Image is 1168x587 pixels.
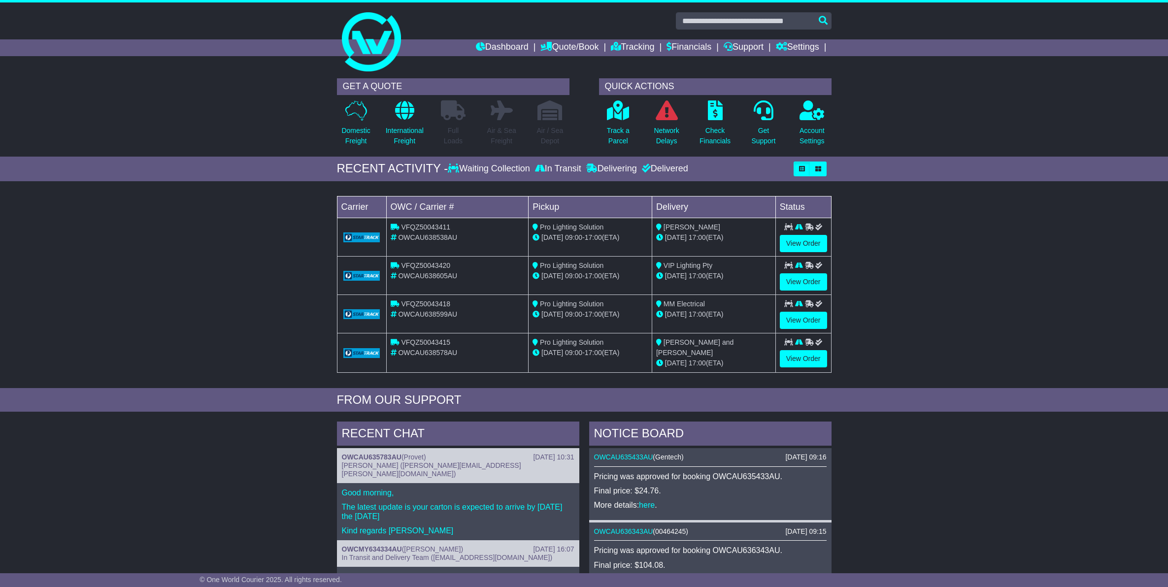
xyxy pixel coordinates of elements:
a: Dashboard [476,39,529,56]
a: Track aParcel [606,100,630,152]
p: Pricing was approved for booking OWCAU635433AU. [594,472,827,481]
div: [DATE] 10:31 [533,453,574,461]
span: 17:00 [689,359,706,367]
div: Delivered [639,163,688,174]
p: Air / Sea Depot [537,126,564,146]
div: (ETA) [656,309,771,320]
p: Network Delays [654,126,679,146]
div: (ETA) [656,271,771,281]
p: Final price: $24.76. [594,486,827,495]
a: here [639,501,655,509]
span: OWCAU638605AU [398,272,457,280]
td: Status [775,196,831,218]
span: [DATE] [665,272,687,280]
span: VFQZ50043415 [401,338,450,346]
span: © One World Courier 2025. All rights reserved. [200,576,342,584]
div: ( ) [594,453,827,461]
span: [DATE] [541,349,563,357]
a: Financials [667,39,711,56]
span: Pro Lighting Solution [540,223,603,231]
div: [DATE] 16:07 [533,545,574,554]
div: ( ) [594,527,827,536]
div: [DATE] 09:15 [785,527,826,536]
img: GetCarrierServiceLogo [343,271,380,281]
p: Check Financials [700,126,731,146]
div: In Transit [533,163,584,174]
a: InternationalFreight [385,100,424,152]
span: [PERSON_NAME] [404,545,461,553]
span: 17:00 [585,272,602,280]
p: Get Support [751,126,775,146]
a: Support [724,39,764,56]
a: DomesticFreight [341,100,370,152]
span: VFQZ50043420 [401,261,450,269]
span: OWCAU638599AU [398,310,457,318]
div: ( ) [342,545,574,554]
span: VIP Lighting Pty [664,261,712,269]
span: Gentech [655,453,681,461]
p: Account Settings [800,126,825,146]
a: View Order [780,235,827,252]
a: AccountSettings [799,100,825,152]
a: Settings [776,39,819,56]
span: 17:00 [689,310,706,318]
span: 09:00 [565,310,582,318]
p: More details: . [594,500,827,510]
span: Pro Lighting Solution [540,300,603,308]
div: RECENT ACTIVITY - [337,162,448,176]
span: 00464245 [655,527,686,535]
div: FROM OUR SUPPORT [337,393,832,407]
p: Hi [PERSON_NAME], [342,572,574,581]
span: Pro Lighting Solution [540,261,603,269]
a: OWCAU635433AU [594,453,653,461]
p: The latest update is your carton is expected to arrive by [DATE] the [DATE] [342,502,574,521]
span: [PERSON_NAME] ([PERSON_NAME][EMAIL_ADDRESS][PERSON_NAME][DOMAIN_NAME]) [342,461,521,478]
p: Kind regards [PERSON_NAME] [342,526,574,535]
img: GetCarrierServiceLogo [343,232,380,242]
p: Final price: $104.08. [594,560,827,570]
span: 17:00 [689,233,706,241]
span: Provet [404,453,424,461]
div: (ETA) [656,358,771,368]
img: GetCarrierServiceLogo [343,348,380,358]
span: 17:00 [585,233,602,241]
a: View Order [780,312,827,329]
span: 17:00 [689,272,706,280]
span: [PERSON_NAME] [664,223,720,231]
span: [DATE] [541,310,563,318]
div: QUICK ACTIONS [599,78,832,95]
p: Air & Sea Freight [487,126,516,146]
span: 09:00 [565,272,582,280]
a: View Order [780,273,827,291]
div: GET A QUOTE [337,78,569,95]
p: Track a Parcel [607,126,630,146]
span: [DATE] [541,233,563,241]
td: Pickup [529,196,652,218]
a: Tracking [611,39,654,56]
span: [DATE] [665,310,687,318]
a: CheckFinancials [699,100,731,152]
span: Pro Lighting Solution [540,338,603,346]
span: 09:00 [565,349,582,357]
td: Carrier [337,196,386,218]
p: Full Loads [441,126,466,146]
a: OWCAU635783AU [342,453,401,461]
div: NOTICE BOARD [589,422,832,448]
div: (ETA) [656,232,771,243]
span: VFQZ50043418 [401,300,450,308]
span: [DATE] [541,272,563,280]
div: - (ETA) [533,348,648,358]
span: OWCAU638538AU [398,233,457,241]
span: 17:00 [585,349,602,357]
span: MM Electrical [664,300,705,308]
span: OWCAU638578AU [398,349,457,357]
a: Quote/Book [540,39,599,56]
a: OWCMY634334AU [342,545,402,553]
a: NetworkDelays [653,100,679,152]
p: Pricing was approved for booking OWCAU636343AU. [594,546,827,555]
p: International Freight [386,126,424,146]
span: 17:00 [585,310,602,318]
a: OWCAU636343AU [594,527,653,535]
td: Delivery [652,196,775,218]
div: - (ETA) [533,232,648,243]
